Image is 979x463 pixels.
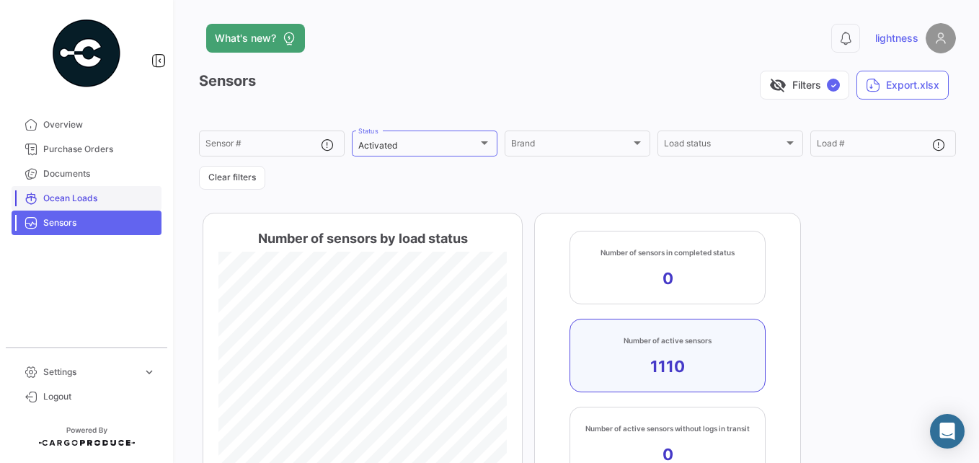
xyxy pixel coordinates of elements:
button: Clear filters [199,166,265,190]
mat-select-trigger: Activated [358,140,397,151]
app-kpi-label-title: Number of sensors in completed status [601,247,735,258]
app-kpi-label-value: 0 [663,268,673,288]
span: ✓ [827,79,840,92]
span: Logout [43,390,156,403]
span: Ocean Loads [43,192,156,205]
span: Load status [664,141,784,151]
a: Sensors [12,211,161,235]
app-kpi-label-title: Number of active sensors [624,335,712,346]
span: Settings [43,366,137,379]
button: Export.xlsx [856,71,949,100]
button: What's new? [206,24,305,53]
span: Overview [43,118,156,131]
span: lightness [875,31,918,45]
span: Brand [511,141,631,151]
span: What's new? [215,31,276,45]
app-kpi-label-title: Number of active sensors without logs in transit [585,423,750,434]
a: Documents [12,162,161,186]
a: Purchase Orders [12,137,161,162]
img: powered-by.png [50,17,123,89]
span: Purchase Orders [43,143,156,156]
div: Abrir Intercom Messenger [930,414,965,449]
img: placeholder-user.png [926,23,956,53]
span: Sensors [43,216,156,229]
span: expand_more [143,366,156,379]
app-kpi-label-value: 1110 [650,356,685,376]
a: Overview [12,113,161,137]
span: Documents [43,167,156,180]
a: Ocean Loads [12,186,161,211]
button: visibility_offFilters✓ [760,71,849,100]
h3: Sensors [199,71,256,92]
span: visibility_off [769,76,787,94]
